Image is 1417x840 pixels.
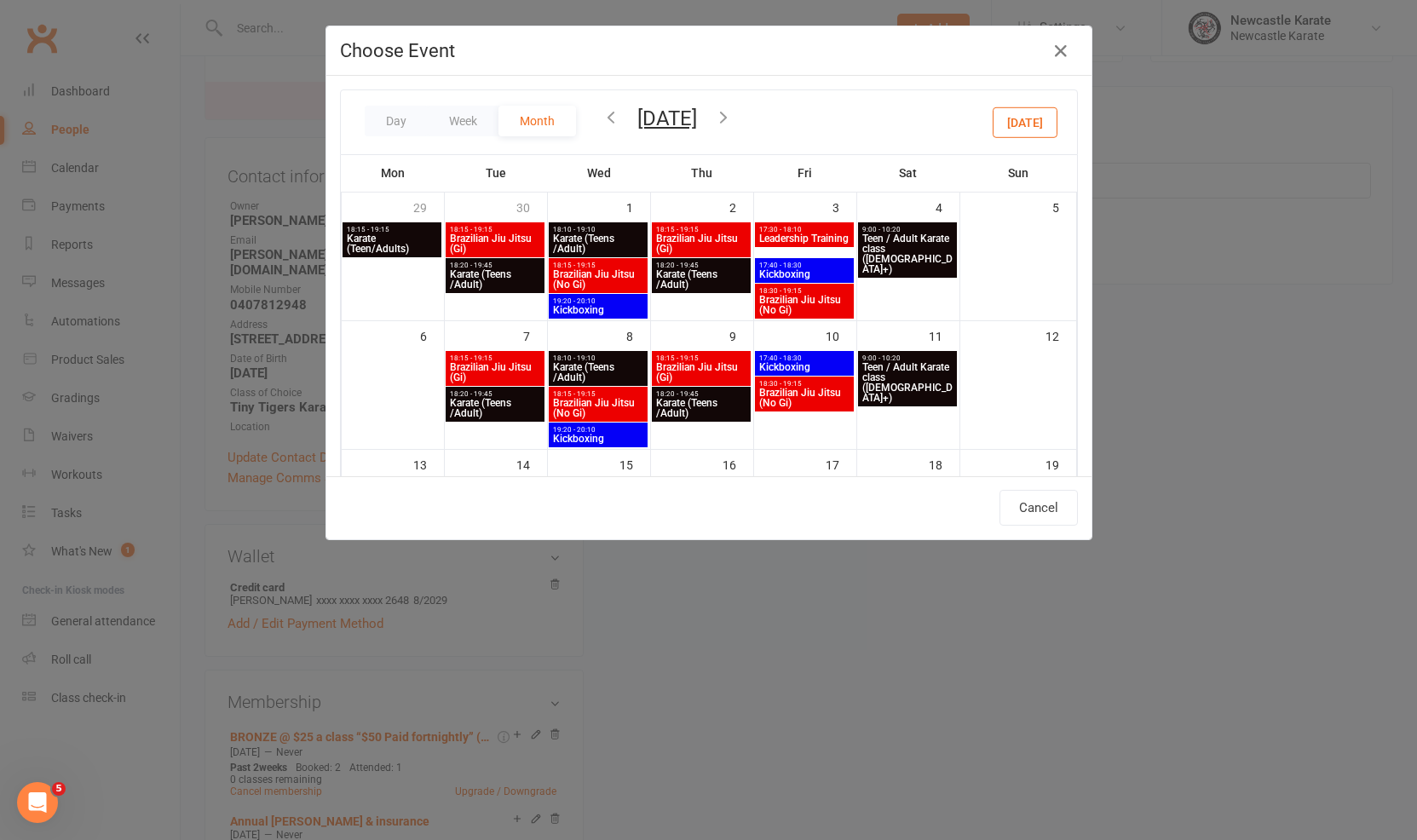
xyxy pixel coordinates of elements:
div: 10 [826,321,856,349]
span: Kickboxing [552,434,644,444]
div: 6 [420,321,444,349]
span: 18:10 - 19:10 [552,226,644,233]
span: Brazilian Jiu Jitsu (No Gi) [758,295,850,315]
span: 9:00 - 10:20 [861,354,953,362]
span: 19:20 - 20:10 [552,297,644,305]
span: Teen / Adult Karate class ([DEMOGRAPHIC_DATA]+) [861,362,953,403]
div: 13 [413,450,444,478]
span: Kickboxing [552,305,644,315]
button: Day [365,106,428,136]
span: Brazilian Jiu Jitsu (No Gi) [758,388,850,408]
span: 18:20 - 19:45 [449,390,541,398]
span: 18:10 - 19:10 [552,354,644,362]
span: Karate (Teens /Adult) [552,362,644,383]
span: 18:20 - 19:45 [655,262,747,269]
div: 17 [826,450,856,478]
div: 16 [723,450,753,478]
button: [DATE] [993,106,1057,137]
span: Brazilian Jiu Jitsu (No Gi) [552,269,644,290]
span: Karate (Teens /Adult) [655,398,747,418]
th: Sun [959,155,1076,191]
span: Karate (Teens /Adult) [655,269,747,290]
span: Karate (Teens /Adult) [449,269,541,290]
span: 18:15 - 19:15 [552,262,644,269]
th: Wed [547,155,650,191]
button: Cancel [999,490,1078,526]
div: 3 [832,193,856,221]
h4: Choose Event [340,40,1078,61]
span: Karate (Teens /Adult) [552,233,644,254]
button: Close [1047,37,1074,65]
div: 2 [729,193,753,221]
div: 8 [626,321,650,349]
span: 19:20 - 20:10 [552,426,644,434]
div: 14 [516,450,547,478]
span: Karate (Teens /Adult) [449,398,541,418]
span: 18:20 - 19:45 [655,390,747,398]
span: Brazilian Jiu Jitsu (Gi) [655,362,747,383]
div: 1 [626,193,650,221]
span: Brazilian Jiu Jitsu (Gi) [449,362,541,383]
iframe: Intercom live chat [17,782,58,823]
div: 18 [929,450,959,478]
th: Sat [856,155,959,191]
button: [DATE] [637,106,697,130]
span: 9:00 - 10:20 [861,226,953,233]
span: Brazilian Jiu Jitsu (Gi) [449,233,541,254]
div: 30 [516,193,547,221]
button: Week [428,106,498,136]
div: 9 [729,321,753,349]
span: Karate (Teen/Adults) [346,233,438,254]
div: 5 [1052,193,1076,221]
span: Brazilian Jiu Jitsu (No Gi) [552,398,644,418]
th: Mon [341,155,444,191]
th: Fri [753,155,856,191]
span: 18:15 - 19:15 [655,226,747,233]
th: Thu [650,155,753,191]
span: Kickboxing [758,269,850,279]
span: 5 [52,782,66,796]
span: 18:30 - 19:15 [758,287,850,295]
button: Month [498,106,576,136]
span: 18:15 - 19:15 [449,226,541,233]
span: 18:20 - 19:45 [449,262,541,269]
th: Tue [444,155,547,191]
span: 17:30 - 18:10 [758,226,850,233]
span: Leadership Training [758,233,850,244]
div: 19 [1045,450,1076,478]
span: Kickboxing [758,362,850,372]
span: 18:30 - 19:15 [758,380,850,388]
span: Brazilian Jiu Jitsu (Gi) [655,233,747,254]
div: 12 [1045,321,1076,349]
div: 29 [413,193,444,221]
div: 4 [936,193,959,221]
div: 7 [523,321,547,349]
span: Teen / Adult Karate class ([DEMOGRAPHIC_DATA]+) [861,233,953,274]
span: 18:15 - 19:15 [449,354,541,362]
span: 18:15 - 19:15 [655,354,747,362]
span: 17:40 - 18:30 [758,354,850,362]
span: 17:40 - 18:30 [758,262,850,269]
span: 18:15 - 19:15 [346,226,438,233]
div: 15 [619,450,650,478]
span: 18:15 - 19:15 [552,390,644,398]
div: 11 [929,321,959,349]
